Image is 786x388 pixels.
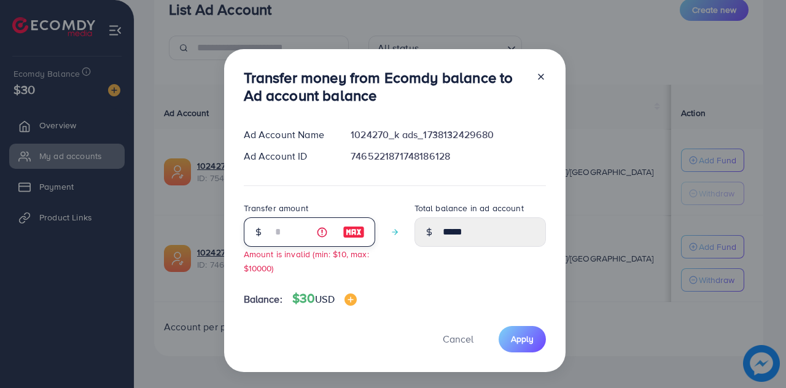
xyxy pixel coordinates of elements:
[427,326,489,352] button: Cancel
[341,128,555,142] div: 1024270_k ads_1738132429680
[244,69,526,104] h3: Transfer money from Ecomdy balance to Ad account balance
[234,149,341,163] div: Ad Account ID
[341,149,555,163] div: 7465221871748186128
[292,291,357,306] h4: $30
[244,202,308,214] label: Transfer amount
[244,292,282,306] span: Balance:
[244,248,369,274] small: Amount is invalid (min: $10, max: $10000)
[234,128,341,142] div: Ad Account Name
[499,326,546,352] button: Apply
[414,202,524,214] label: Total balance in ad account
[343,225,365,239] img: image
[315,292,334,306] span: USD
[443,332,473,346] span: Cancel
[344,293,357,306] img: image
[511,333,534,345] span: Apply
